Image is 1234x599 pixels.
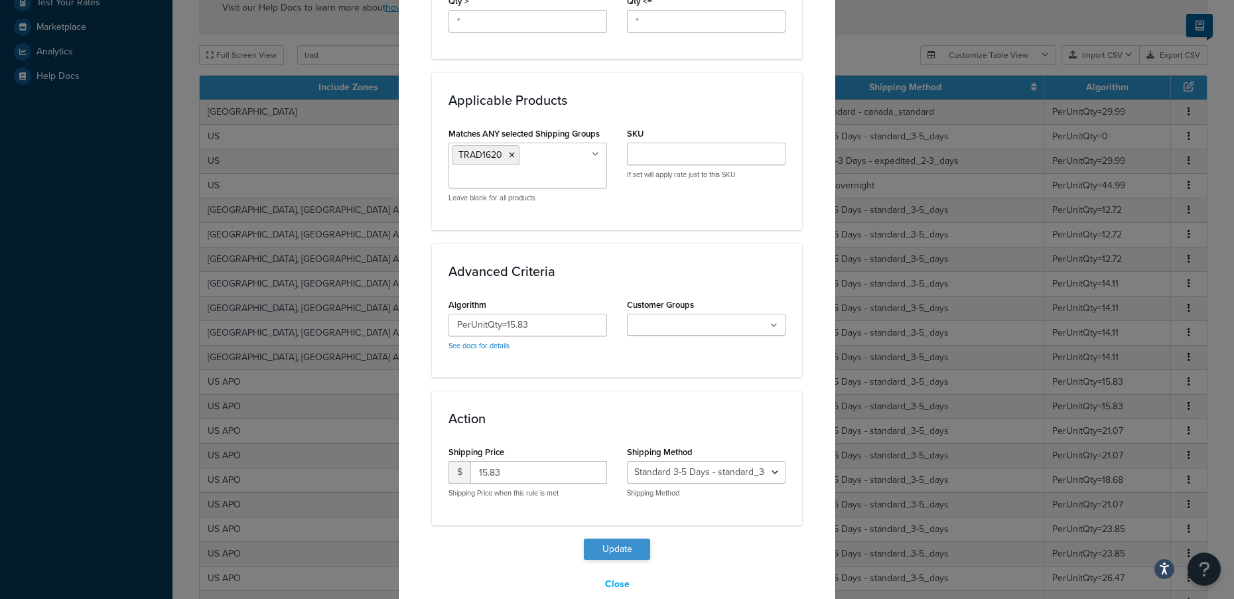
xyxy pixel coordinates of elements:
[448,193,607,203] p: Leave blank for all products
[627,300,694,310] label: Customer Groups
[448,93,786,107] h3: Applicable Products
[448,129,600,139] label: Matches ANY selected Shipping Groups
[448,488,607,498] p: Shipping Price when this rule is met
[448,264,786,279] h3: Advanced Criteria
[448,300,486,310] label: Algorithm
[627,447,693,457] label: Shipping Method
[448,411,786,426] h3: Action
[627,170,786,180] p: If set will apply rate just to this SKU
[584,539,650,560] button: Update
[596,573,638,596] button: Close
[448,340,510,351] a: See docs for details
[448,447,504,457] label: Shipping Price
[627,129,644,139] label: SKU
[458,148,502,162] span: TRAD1620
[448,461,470,484] span: $
[627,488,786,498] p: Shipping Method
